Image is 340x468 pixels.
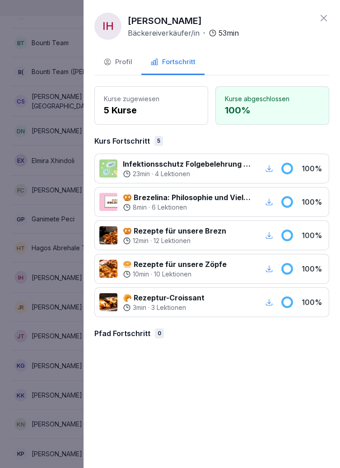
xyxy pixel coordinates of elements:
[302,163,324,174] p: 100 %
[225,94,320,103] p: Kurse abgeschlossen
[103,57,132,67] div: Profil
[302,197,324,207] p: 100 %
[123,303,205,312] div: ·
[155,328,164,338] div: 0
[123,169,252,178] div: ·
[128,14,202,28] p: [PERSON_NAME]
[123,203,252,212] div: ·
[150,57,196,67] div: Fortschritt
[94,51,141,75] button: Profil
[123,159,252,169] p: Infektionsschutz Folgebelehrung (nach §43 IfSG)
[123,270,227,279] div: ·
[133,303,146,312] p: 3 min
[302,230,324,241] p: 100 %
[133,203,147,212] p: 8 min
[155,169,190,178] p: 4 Lektionen
[123,225,226,236] p: 🥨 Rezepte für unsere Brezn
[225,103,320,117] p: 100 %
[154,270,191,279] p: 10 Lektionen
[123,292,205,303] p: 🥐 Rezeptur-Croissant
[151,303,186,312] p: 3 Lektionen
[94,13,121,40] div: IH
[123,192,252,203] p: 🥨 Brezelina: Philosophie und Vielfalt
[128,28,239,38] div: ·
[133,236,149,245] p: 12 min
[152,203,187,212] p: 6 Lektionen
[104,103,199,117] p: 5 Kurse
[94,136,150,146] p: Kurs Fortschritt
[94,328,150,339] p: Pfad Fortschritt
[128,28,200,38] p: Bäckereiverkäufer/in
[123,236,226,245] div: ·
[133,270,149,279] p: 10 min
[302,263,324,274] p: 100 %
[104,94,199,103] p: Kurse zugewiesen
[302,297,324,308] p: 100 %
[133,169,150,178] p: 23 min
[141,51,205,75] button: Fortschritt
[154,136,163,146] div: 5
[219,28,239,38] p: 53 min
[123,259,227,270] p: 🥯 Rezepte für unsere Zöpfe
[154,236,191,245] p: 12 Lektionen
